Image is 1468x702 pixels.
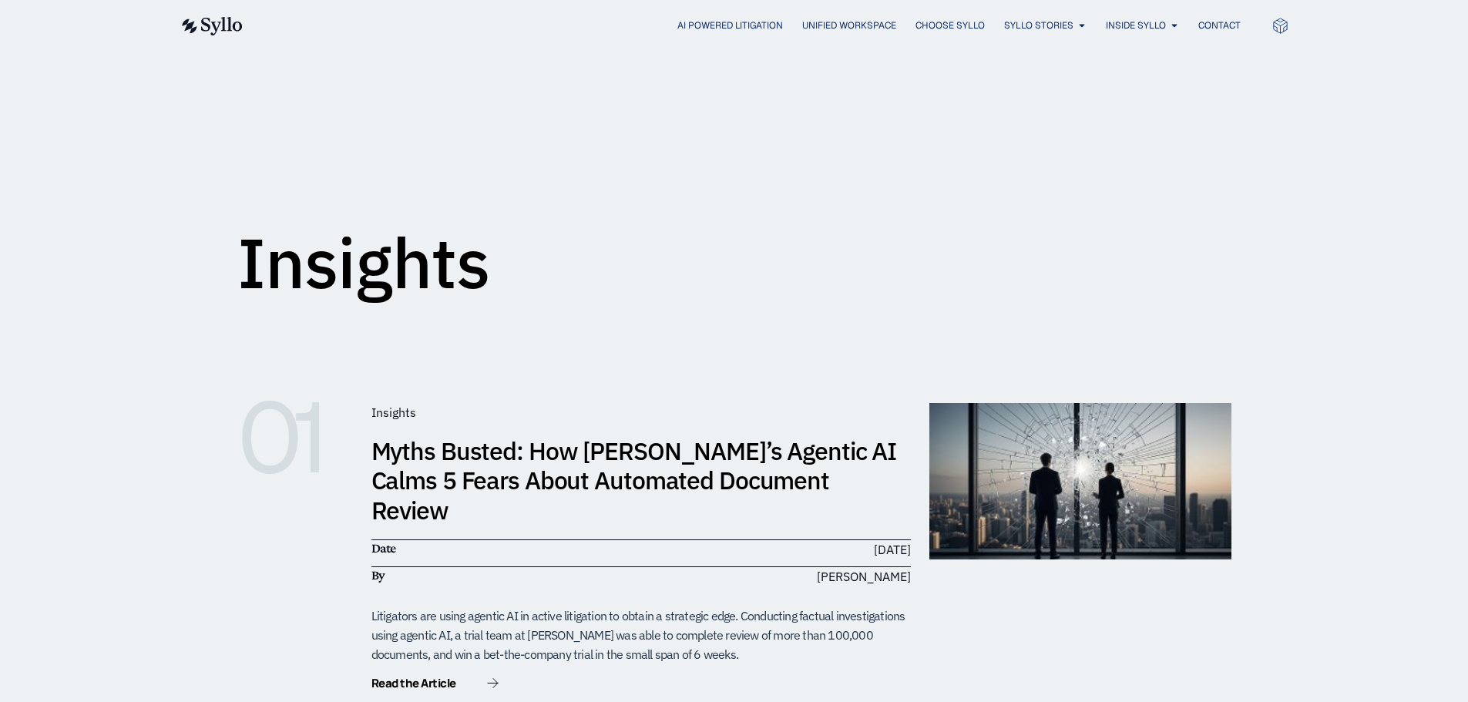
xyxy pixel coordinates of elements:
a: Unified Workspace [802,18,896,32]
div: Menu Toggle [274,18,1241,33]
a: Choose Syllo [915,18,985,32]
span: [PERSON_NAME] [817,567,911,586]
span: Read the Article [371,677,456,689]
a: Myths Busted: How [PERSON_NAME]’s Agentic AI Calms 5 Fears About Automated Document Review [371,435,897,526]
h6: 01 [237,403,353,472]
span: Insights [371,405,416,420]
div: Litigators are using agentic AI in active litigation to obtain a strategic edge. Conducting factu... [371,606,911,663]
h1: Insights [237,228,490,297]
nav: Menu [274,18,1241,33]
img: syllo [180,17,243,35]
time: [DATE] [874,542,911,557]
a: Contact [1198,18,1241,32]
a: AI Powered Litigation [677,18,783,32]
a: Inside Syllo [1106,18,1166,32]
a: Syllo Stories [1004,18,1073,32]
h6: Date [371,540,633,557]
img: muthsBusted [929,403,1231,559]
a: Read the Article [371,677,499,693]
h6: By [371,567,633,584]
